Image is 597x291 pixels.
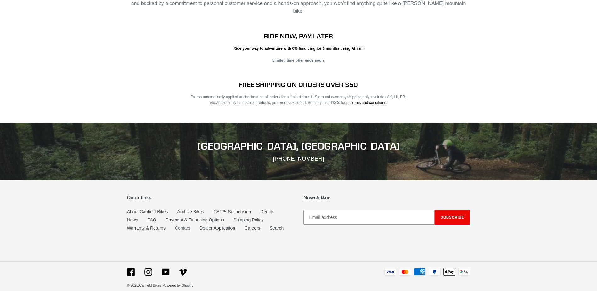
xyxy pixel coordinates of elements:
[435,210,470,225] button: Subscribe
[273,156,324,162] a: [PHONE_NUMBER]
[200,225,235,231] a: Dealer Application
[213,209,251,214] a: CBF™ Suspension
[260,209,274,214] a: Demos
[166,217,224,222] a: Payment & Financing Options
[175,225,190,231] a: Contact
[127,217,138,222] a: News
[177,209,204,214] a: Archive Bikes
[162,283,193,287] a: Powered by Shopify
[303,210,435,225] input: Email address
[245,225,260,231] a: Careers
[233,46,363,51] strong: Ride your way to adventure with 0% financing for 6 months using Affirm!
[272,58,325,63] strong: Limited time offer ends soon.
[346,100,386,105] a: full terms and conditions
[139,283,161,287] a: Canfield Bikes
[148,217,156,222] a: FAQ
[441,215,464,220] span: Subscribe
[303,195,470,201] p: Newsletter
[186,81,411,88] h2: FREE SHIPPING ON ORDERS OVER $50
[186,32,411,40] h2: RIDE NOW, PAY LATER
[127,140,470,152] h2: [GEOGRAPHIC_DATA], [GEOGRAPHIC_DATA]
[186,94,411,106] p: Promo automatically applied at checkout on all orders for a limited time. U.S ground economy ship...
[234,217,264,222] a: Shipping Policy
[270,225,284,231] a: Search
[127,209,168,214] a: About Canfield Bikes
[127,283,161,287] small: © 2025,
[127,195,294,201] p: Quick links
[127,225,166,231] a: Warranty & Returns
